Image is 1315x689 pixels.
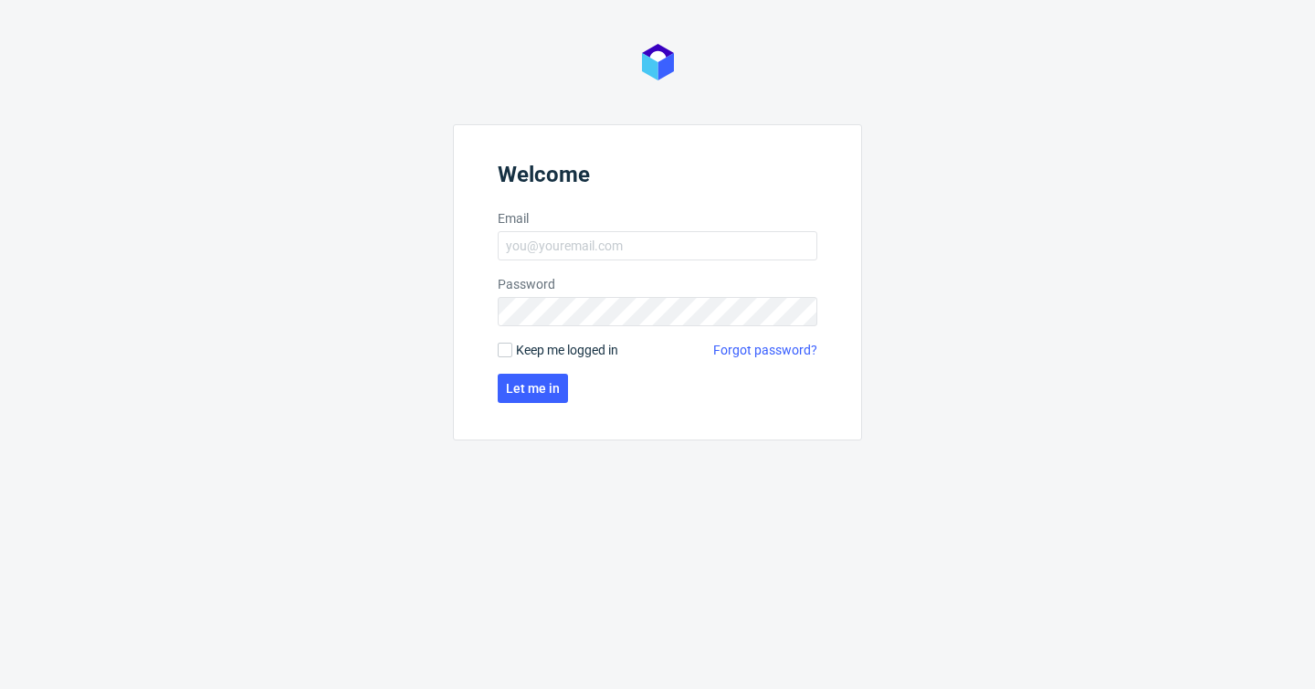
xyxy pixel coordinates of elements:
[498,275,817,293] label: Password
[516,341,618,359] span: Keep me logged in
[498,209,817,228] label: Email
[498,374,568,403] button: Let me in
[713,341,817,359] a: Forgot password?
[506,382,560,395] span: Let me in
[498,162,817,195] header: Welcome
[498,231,817,260] input: you@youremail.com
